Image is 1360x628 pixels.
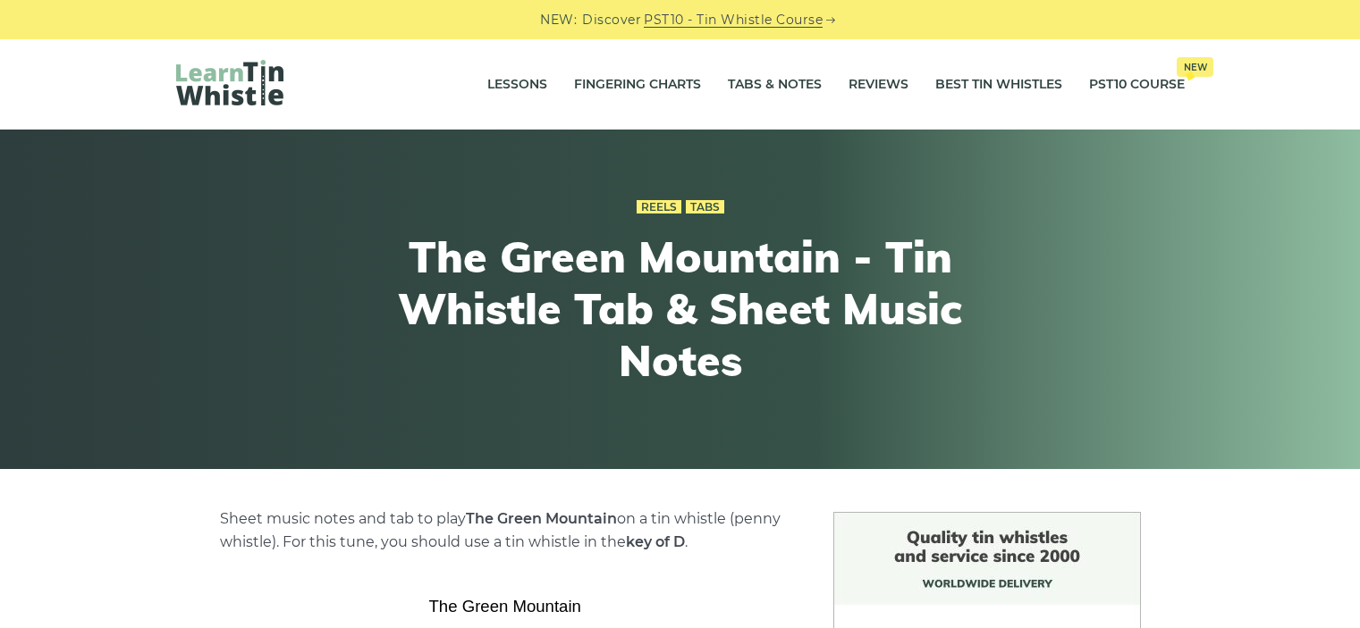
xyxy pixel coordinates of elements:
[728,63,822,107] a: Tabs & Notes
[574,63,701,107] a: Fingering Charts
[849,63,908,107] a: Reviews
[176,60,283,105] img: LearnTinWhistle.com
[1177,57,1213,77] span: New
[487,63,547,107] a: Lessons
[220,507,790,554] p: Sheet music notes and tab to play on a tin whistle (penny whistle). For this tune, you should use...
[466,510,617,527] strong: The Green Mountain
[351,231,1009,386] h1: The Green Mountain - Tin Whistle Tab & Sheet Music Notes
[1089,63,1185,107] a: PST10 CourseNew
[626,533,685,550] strong: key of D
[637,200,681,214] a: Reels
[935,63,1062,107] a: Best Tin Whistles
[686,200,724,214] a: Tabs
